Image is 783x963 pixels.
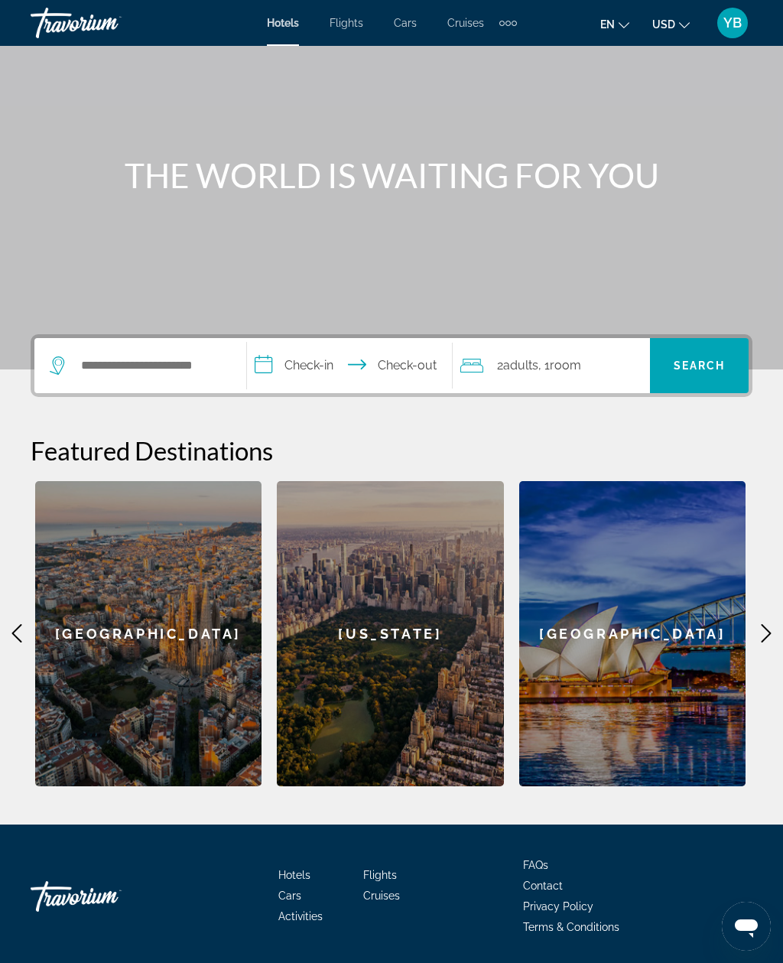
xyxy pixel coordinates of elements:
button: Travelers: 2 adults, 0 children [453,338,650,393]
a: Hotels [278,869,310,881]
a: Flights [330,17,363,29]
a: Terms & Conditions [523,921,619,933]
span: Search [674,359,726,372]
span: YB [723,15,742,31]
a: Cruises [363,890,400,902]
a: Travorium [31,3,184,43]
a: Cars [278,890,301,902]
div: [GEOGRAPHIC_DATA] [519,481,746,786]
span: Room [550,358,581,373]
span: , 1 [538,355,581,376]
input: Search hotel destination [80,354,223,377]
a: Go Home [31,874,184,919]
h2: Featured Destinations [31,435,752,466]
a: Sydney[GEOGRAPHIC_DATA] [519,481,746,786]
a: FAQs [523,859,548,871]
button: Search [650,338,749,393]
a: Activities [278,910,323,922]
button: Change language [600,13,629,35]
a: Contact [523,880,563,892]
a: Privacy Policy [523,900,593,913]
span: en [600,18,615,31]
iframe: Кнопка запуска окна обмена сообщениями [722,902,771,951]
a: New York[US_STATE] [277,481,504,786]
div: Search widget [34,338,749,393]
span: Adults [503,358,538,373]
button: User Menu [713,7,752,39]
h1: THE WORLD IS WAITING FOR YOU [105,155,678,195]
a: Hotels [267,17,299,29]
button: Change currency [652,13,690,35]
span: USD [652,18,675,31]
button: Extra navigation items [499,11,517,35]
button: Select check in and out date [247,338,452,393]
a: Barcelona[GEOGRAPHIC_DATA] [35,481,262,786]
div: [GEOGRAPHIC_DATA] [35,481,262,786]
span: 2 [497,355,538,376]
a: Cruises [447,17,484,29]
a: Cars [394,17,417,29]
a: Flights [363,869,397,881]
div: [US_STATE] [277,481,504,786]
